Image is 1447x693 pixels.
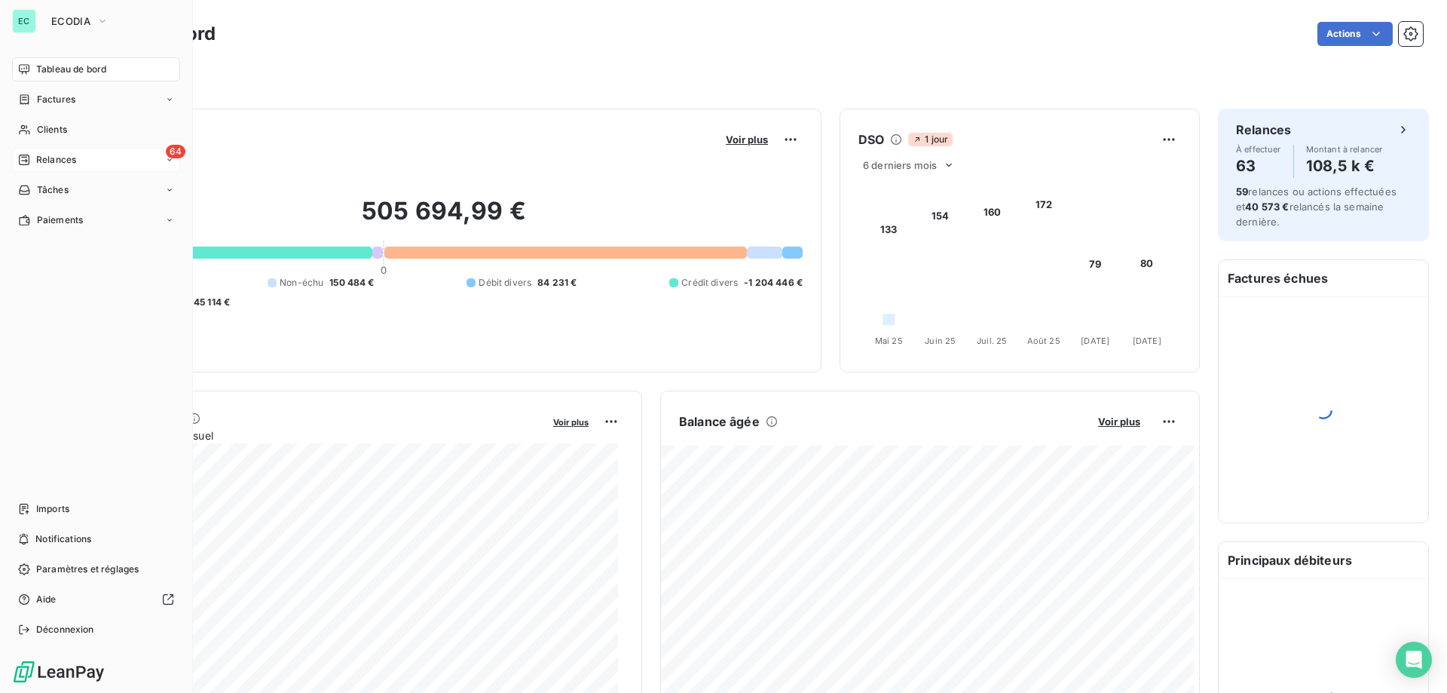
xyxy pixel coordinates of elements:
span: relances ou actions effectuées et relancés la semaine dernière. [1236,186,1397,228]
h6: Factures échues [1219,260,1428,296]
button: Voir plus [549,415,593,428]
span: 6 derniers mois [863,159,937,171]
span: 1 jour [908,133,953,146]
span: Débit divers [479,276,531,290]
span: 59 [1236,186,1248,198]
span: Tableau de bord [36,63,106,76]
span: Montant à relancer [1306,145,1383,154]
tspan: Mai 25 [875,336,903,346]
tspan: Août 25 [1027,336,1060,346]
span: ECODIA [51,15,90,27]
span: Non-échu [280,276,323,290]
h6: Balance âgée [679,412,760,431]
span: Voir plus [726,133,768,146]
span: Voir plus [1098,415,1140,428]
span: Relances [36,153,76,167]
h6: Principaux débiteurs [1219,542,1428,578]
tspan: Juin 25 [925,336,956,346]
span: 0 [381,264,387,276]
button: Voir plus [721,133,772,146]
button: Actions [1317,22,1393,46]
span: Voir plus [553,417,589,428]
a: Aide [12,587,180,612]
span: Chiffre d'affaires mensuel [85,428,543,443]
span: Notifications [35,532,91,546]
h6: Relances [1236,121,1291,139]
span: Factures [37,93,75,106]
div: Open Intercom Messenger [1396,642,1432,678]
button: Voir plus [1094,415,1145,428]
tspan: [DATE] [1133,336,1161,346]
span: -45 114 € [189,296,230,309]
tspan: Juil. 25 [977,336,1007,346]
tspan: [DATE] [1081,336,1109,346]
span: Clients [37,123,67,136]
h6: DSO [858,130,884,149]
img: Logo LeanPay [12,660,106,684]
span: Déconnexion [36,623,94,636]
span: 40 573 € [1245,201,1289,213]
span: Tâches [37,183,69,197]
h2: 505 694,99 € [85,196,803,241]
span: -1 204 446 € [744,276,803,290]
div: EC [12,9,36,33]
h4: 108,5 k € [1306,154,1383,178]
span: 64 [166,145,185,158]
span: Aide [36,593,57,606]
span: Paiements [37,213,83,227]
span: 150 484 € [329,276,374,290]
span: 84 231 € [537,276,577,290]
span: Paramètres et réglages [36,563,139,576]
span: Imports [36,502,69,516]
span: Crédit divers [681,276,738,290]
h4: 63 [1236,154,1281,178]
span: À effectuer [1236,145,1281,154]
